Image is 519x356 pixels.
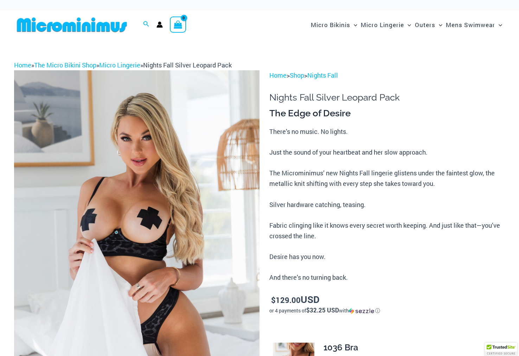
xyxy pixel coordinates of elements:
[309,14,359,35] a: Micro BikinisMenu ToggleMenu Toggle
[269,127,505,283] p: There’s no music. No lights. Just the sound of your heartbeat and her slow approach. The Micromin...
[404,16,411,34] span: Menu Toggle
[435,16,442,34] span: Menu Toggle
[143,61,232,69] span: Nights Fall Silver Leopard Pack
[308,13,505,37] nav: Site Navigation
[323,342,358,352] span: 1036 Bra
[170,17,186,33] a: View Shopping Cart, empty
[269,307,505,314] div: or 4 payments of with
[444,14,504,35] a: Mens SwimwearMenu ToggleMenu Toggle
[271,295,301,305] bdi: 129.00
[415,16,435,34] span: Outers
[311,16,350,34] span: Micro Bikinis
[307,71,338,79] a: Nights Fall
[156,21,163,28] a: Account icon link
[14,61,31,69] a: Home
[14,61,232,69] span: » » »
[349,308,374,314] img: Sezzle
[14,17,130,33] img: MM SHOP LOGO FLAT
[143,20,149,29] a: Search icon link
[269,92,505,103] h1: Nights Fall Silver Leopard Pack
[269,307,505,314] div: or 4 payments of$32.25 USDwithSezzle Click to learn more about Sezzle
[290,71,304,79] a: Shop
[269,294,505,305] p: USD
[306,306,339,314] span: $32.25 USD
[361,16,404,34] span: Micro Lingerie
[485,343,517,356] div: TrustedSite Certified
[350,16,357,34] span: Menu Toggle
[413,14,444,35] a: OutersMenu ToggleMenu Toggle
[271,295,276,305] span: $
[34,61,96,69] a: The Micro Bikini Shop
[269,70,505,81] p: > >
[446,16,495,34] span: Mens Swimwear
[99,61,140,69] a: Micro Lingerie
[269,108,505,119] h3: The Edge of Desire
[269,71,287,79] a: Home
[359,14,413,35] a: Micro LingerieMenu ToggleMenu Toggle
[495,16,502,34] span: Menu Toggle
